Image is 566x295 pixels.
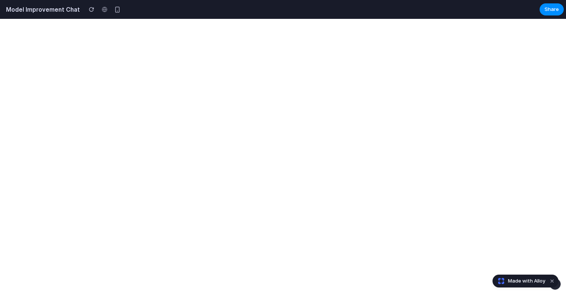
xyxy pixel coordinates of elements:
[493,277,546,285] a: Made with Alloy
[548,277,557,286] button: Dismiss watermark
[508,277,545,285] span: Made with Alloy
[3,5,80,14] h2: Model Improvement Chat
[545,6,559,13] span: Share
[540,3,564,15] button: Share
